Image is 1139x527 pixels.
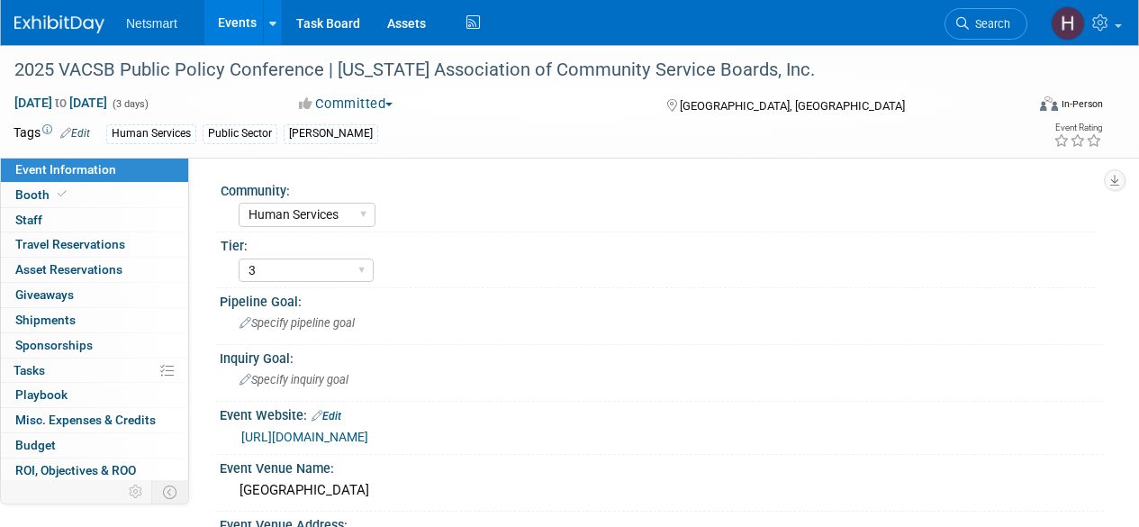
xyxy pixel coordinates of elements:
[1,333,188,358] a: Sponsorships
[15,237,125,251] span: Travel Reservations
[220,345,1103,368] div: Inquiry Goal:
[293,95,400,114] button: Committed
[1,283,188,307] a: Giveaways
[14,123,90,144] td: Tags
[1,308,188,332] a: Shipments
[15,338,93,352] span: Sponsorships
[15,162,116,177] span: Event Information
[15,413,156,427] span: Misc. Expenses & Credits
[220,288,1103,311] div: Pipeline Goal:
[15,438,56,452] span: Budget
[15,213,42,227] span: Staff
[220,455,1103,477] div: Event Venue Name:
[1,183,188,207] a: Booth
[15,187,70,202] span: Booth
[1,433,188,458] a: Budget
[1,383,188,407] a: Playbook
[220,402,1103,425] div: Event Website:
[945,8,1027,40] a: Search
[14,15,104,33] img: ExhibitDay
[1053,123,1102,132] div: Event Rating
[15,262,122,277] span: Asset Reservations
[1040,96,1058,111] img: Format-Inperson.png
[15,463,136,477] span: ROI, Objectives & ROO
[203,124,277,143] div: Public Sector
[52,95,69,110] span: to
[152,480,189,504] td: Toggle Event Tabs
[1,158,188,182] a: Event Information
[233,477,1089,504] div: [GEOGRAPHIC_DATA]
[111,98,149,110] span: (3 days)
[312,410,341,423] a: Edit
[1061,97,1103,111] div: In-Person
[1,258,188,282] a: Asset Reservations
[284,124,378,143] div: [PERSON_NAME]
[15,387,68,402] span: Playbook
[14,363,45,377] span: Tasks
[106,124,196,143] div: Human Services
[15,287,74,302] span: Giveaways
[14,95,108,111] span: [DATE] [DATE]
[221,177,1095,200] div: Community:
[1051,6,1085,41] img: Hannah Norsworthy
[241,430,368,444] a: [URL][DOMAIN_NAME]
[1,359,188,383] a: Tasks
[221,232,1095,255] div: Tier:
[15,313,76,327] span: Shipments
[969,17,1010,31] span: Search
[680,99,905,113] span: [GEOGRAPHIC_DATA], [GEOGRAPHIC_DATA]
[240,373,348,386] span: Specify inquiry goal
[1,459,188,483] a: ROI, Objectives & ROO
[944,94,1103,121] div: Event Format
[1,232,188,257] a: Travel Reservations
[1,208,188,232] a: Staff
[1,408,188,432] a: Misc. Expenses & Credits
[58,189,67,199] i: Booth reservation complete
[240,316,355,330] span: Specify pipeline goal
[121,480,152,504] td: Personalize Event Tab Strip
[126,16,177,31] span: Netsmart
[60,127,90,140] a: Edit
[8,54,1010,86] div: 2025 VACSB Public Policy Conference | [US_STATE] Association of Community Service Boards, Inc.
